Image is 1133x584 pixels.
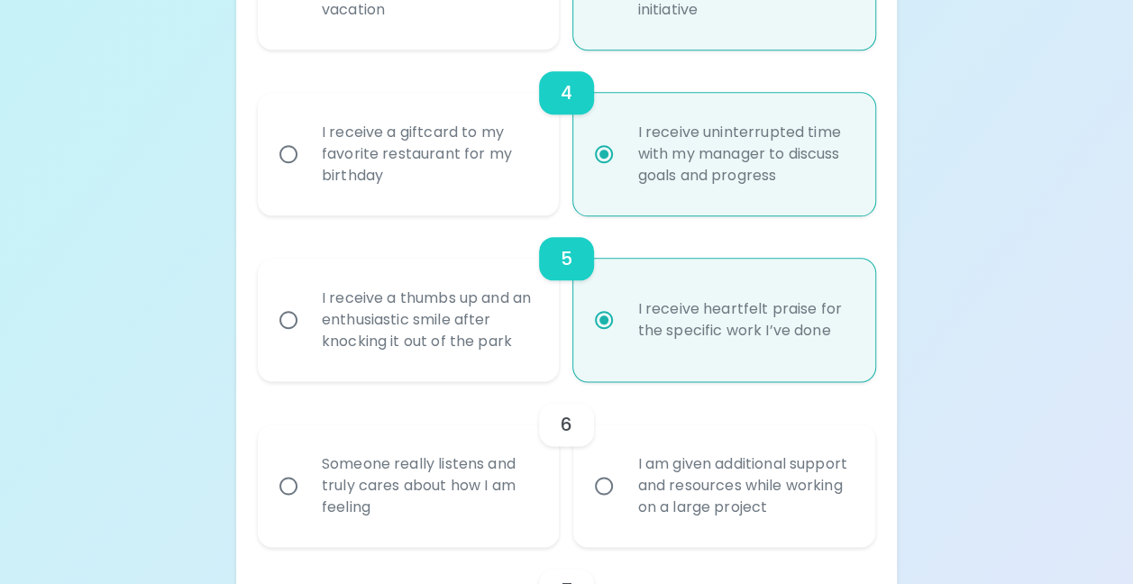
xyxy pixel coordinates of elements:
[307,266,550,374] div: I receive a thumbs up and an enthusiastic smile after knocking it out of the park
[561,244,572,273] h6: 5
[623,100,865,208] div: I receive uninterrupted time with my manager to discuss goals and progress
[307,432,550,540] div: Someone really listens and truly cares about how I am feeling
[623,432,865,540] div: I am given additional support and resources while working on a large project
[307,100,550,208] div: I receive a giftcard to my favorite restaurant for my birthday
[561,410,572,439] h6: 6
[258,215,875,381] div: choice-group-check
[258,381,875,547] div: choice-group-check
[561,78,572,107] h6: 4
[623,277,865,363] div: I receive heartfelt praise for the specific work I’ve done
[258,50,875,215] div: choice-group-check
